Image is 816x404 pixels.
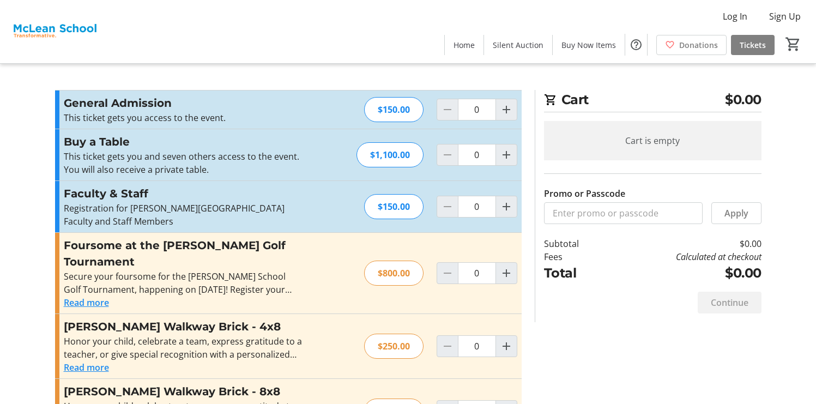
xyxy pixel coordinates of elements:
[496,144,517,165] button: Increment by one
[656,35,727,55] a: Donations
[484,35,552,55] a: Silent Auction
[607,237,761,250] td: $0.00
[64,270,302,296] div: Secure your foursome for the [PERSON_NAME] School Golf Tournament, happening on [DATE]! Register ...
[64,111,302,124] div: This ticket gets you access to the event.
[454,39,475,51] span: Home
[64,95,302,111] h3: General Admission
[496,196,517,217] button: Increment by one
[64,361,109,374] button: Read more
[458,99,496,120] input: General Admission Quantity
[679,39,718,51] span: Donations
[553,35,625,55] a: Buy Now Items
[445,35,483,55] a: Home
[711,202,761,224] button: Apply
[64,383,302,400] h3: [PERSON_NAME] Walkway Brick - 8x8
[544,263,607,283] td: Total
[783,34,803,54] button: Cart
[723,10,747,23] span: Log In
[607,250,761,263] td: Calculated at checkout
[364,261,424,286] div: $800.00
[496,263,517,284] button: Increment by one
[364,334,424,359] div: $250.00
[64,318,302,335] h3: [PERSON_NAME] Walkway Brick - 4x8
[740,39,766,51] span: Tickets
[544,121,761,160] div: Cart is empty
[364,97,424,122] div: $150.00
[724,207,748,220] span: Apply
[561,39,616,51] span: Buy Now Items
[458,262,496,284] input: Foursome at the McLean Golf Tournament Quantity
[725,90,761,110] span: $0.00
[458,335,496,357] input: McLean Walkway Brick - 4x8 Quantity
[364,194,424,219] div: $150.00
[760,8,809,25] button: Sign Up
[544,90,761,112] h2: Cart
[625,34,647,56] button: Help
[769,10,801,23] span: Sign Up
[496,336,517,357] button: Increment by one
[544,250,607,263] td: Fees
[458,196,496,218] input: Faculty & Staff Quantity
[356,142,424,167] div: $1,100.00
[493,39,543,51] span: Silent Auction
[64,134,302,150] h3: Buy a Table
[64,335,302,361] div: Honor your child, celebrate a team, express gratitude to a teacher, or give special recognition w...
[731,35,775,55] a: Tickets
[496,99,517,120] button: Increment by one
[64,150,302,176] p: This ticket gets you and seven others access to the event. You will also receive a private table.
[544,187,625,200] label: Promo or Passcode
[714,8,756,25] button: Log In
[64,185,302,202] h3: Faculty & Staff
[64,202,302,228] p: Registration for [PERSON_NAME][GEOGRAPHIC_DATA] Faculty and Staff Members
[607,263,761,283] td: $0.00
[64,237,302,270] h3: Foursome at the [PERSON_NAME] Golf Tournament
[544,237,607,250] td: Subtotal
[64,296,109,309] button: Read more
[7,4,103,59] img: McLean School's Logo
[544,202,703,224] input: Enter promo or passcode
[458,144,496,166] input: Buy a Table Quantity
